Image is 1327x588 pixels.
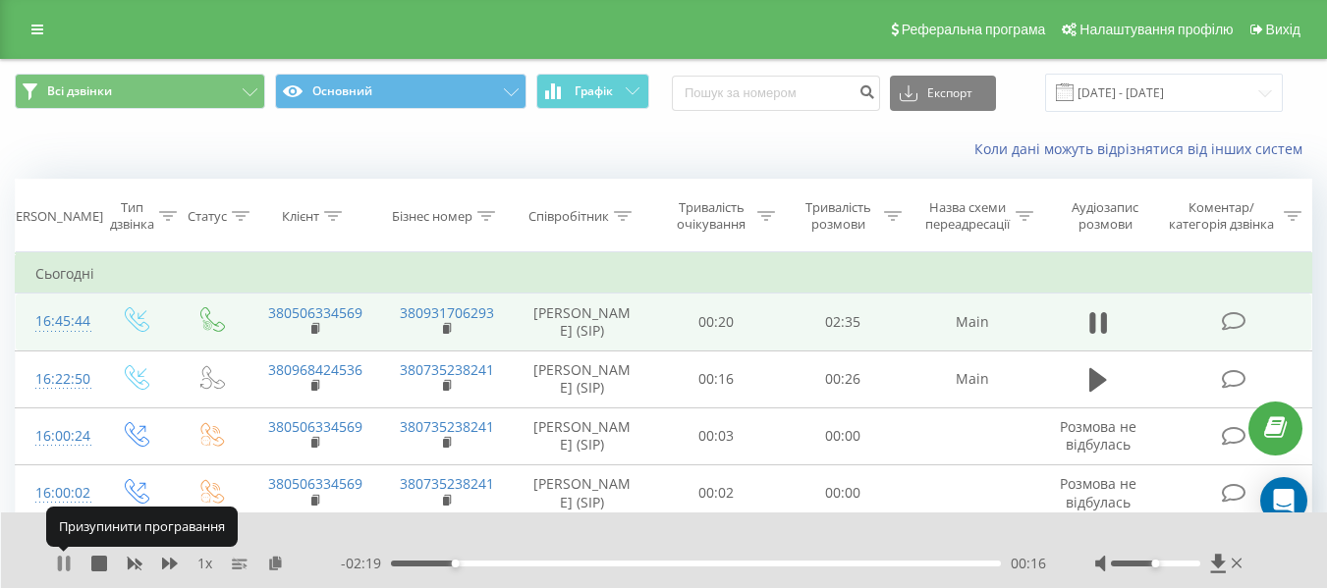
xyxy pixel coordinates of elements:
[275,74,525,109] button: Основний
[452,560,460,567] div: Accessibility label
[653,464,780,521] td: 00:02
[653,350,780,407] td: 00:16
[268,360,362,379] a: 380968424536
[653,407,780,464] td: 00:03
[35,474,77,512] div: 16:00:02
[46,507,238,546] div: Призупинити програвання
[890,76,996,111] button: Експорт
[4,208,103,225] div: [PERSON_NAME]
[528,208,609,225] div: Співробітник
[575,84,613,98] span: Графік
[47,83,112,99] span: Всі дзвінки
[188,208,227,225] div: Статус
[35,360,77,399] div: 16:22:50
[15,74,265,109] button: Всі дзвінки
[672,76,880,111] input: Пошук за номером
[536,74,649,109] button: Графік
[16,254,1312,294] td: Сьогодні
[512,294,653,350] td: [PERSON_NAME] (SIP)
[268,303,362,322] a: 380506334569
[110,199,154,233] div: Тип дзвінка
[341,554,391,573] span: - 02:19
[780,294,907,350] td: 02:35
[907,350,1038,407] td: Main
[400,303,494,322] a: 380931706293
[512,407,653,464] td: [PERSON_NAME] (SIP)
[268,474,362,493] a: 380506334569
[1060,474,1136,510] span: Розмова не відбулась
[653,294,780,350] td: 00:20
[1260,477,1307,524] div: Open Intercom Messenger
[671,199,752,233] div: Тривалість очікування
[798,199,879,233] div: Тривалість розмови
[282,208,319,225] div: Клієнт
[400,474,494,493] a: 380735238241
[35,417,77,455] div: 16:00:24
[1060,417,1136,454] span: Розмова не відбулась
[1056,199,1155,233] div: Аудіозапис розмови
[400,360,494,379] a: 380735238241
[392,208,472,225] div: Бізнес номер
[902,22,1046,37] span: Реферальна програма
[512,464,653,521] td: [PERSON_NAME] (SIP)
[197,554,212,573] span: 1 x
[268,417,362,436] a: 380506334569
[924,199,1011,233] div: Назва схеми переадресації
[512,350,653,407] td: [PERSON_NAME] (SIP)
[1079,22,1233,37] span: Налаштування профілю
[1164,199,1279,233] div: Коментар/категорія дзвінка
[907,294,1038,350] td: Main
[35,302,77,341] div: 16:45:44
[400,417,494,436] a: 380735238241
[780,350,907,407] td: 00:26
[780,464,907,521] td: 00:00
[1151,560,1159,567] div: Accessibility label
[974,139,1312,158] a: Коли дані можуть відрізнятися вiд інших систем
[1266,22,1300,37] span: Вихід
[780,407,907,464] td: 00:00
[1011,554,1046,573] span: 00:16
